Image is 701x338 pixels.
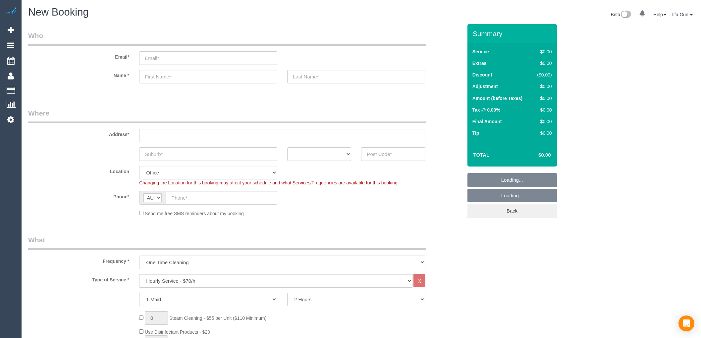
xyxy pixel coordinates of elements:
[653,12,666,17] a: Help
[139,147,277,161] input: Suburb*
[678,315,694,331] div: Open Intercom Messenger
[534,118,552,125] div: $0.00
[534,95,552,102] div: $0.00
[139,180,399,185] span: Changing the Location for this booking may affect your schedule and what Services/Frequencies are...
[139,51,277,65] input: Email*
[145,211,244,216] span: Send me free SMS reminders about my booking
[473,30,554,37] h3: Summary
[23,274,134,283] label: Type of Service *
[23,191,134,200] label: Phone*
[620,11,631,19] img: New interface
[534,60,552,67] div: $0.00
[28,235,426,250] legend: What
[472,107,500,113] label: Tax @ 0.00%
[534,107,552,113] div: $0.00
[23,166,134,175] label: Location
[28,31,426,46] legend: Who
[472,60,487,67] label: Extras
[534,83,552,90] div: $0.00
[473,152,490,158] strong: Total
[361,147,425,161] input: Post Code*
[166,191,277,205] input: Phone*
[534,72,552,78] div: ($0.00)
[23,70,134,79] label: Name *
[534,48,552,55] div: $0.00
[4,7,17,16] img: Automaid Logo
[518,152,551,158] h4: $0.00
[472,95,522,102] label: Amount (before Taxes)
[611,12,631,17] a: Beta
[287,70,425,83] input: Last Name*
[534,130,552,136] div: $0.00
[28,108,426,123] legend: Where
[28,6,89,18] span: New Booking
[23,129,134,138] label: Address*
[139,70,277,83] input: First Name*
[472,72,492,78] label: Discount
[23,256,134,265] label: Frequency *
[472,48,489,55] label: Service
[472,83,498,90] label: Adjustment
[671,12,693,17] a: Tifa Guni
[472,130,479,136] label: Tip
[169,315,266,321] span: Steam Cleaning - $55 per Unit ($110 Minimum)
[145,329,210,335] span: Use Disinfectant Products - $20
[467,204,557,218] a: Back
[23,51,134,60] label: Email*
[472,118,502,125] label: Final Amount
